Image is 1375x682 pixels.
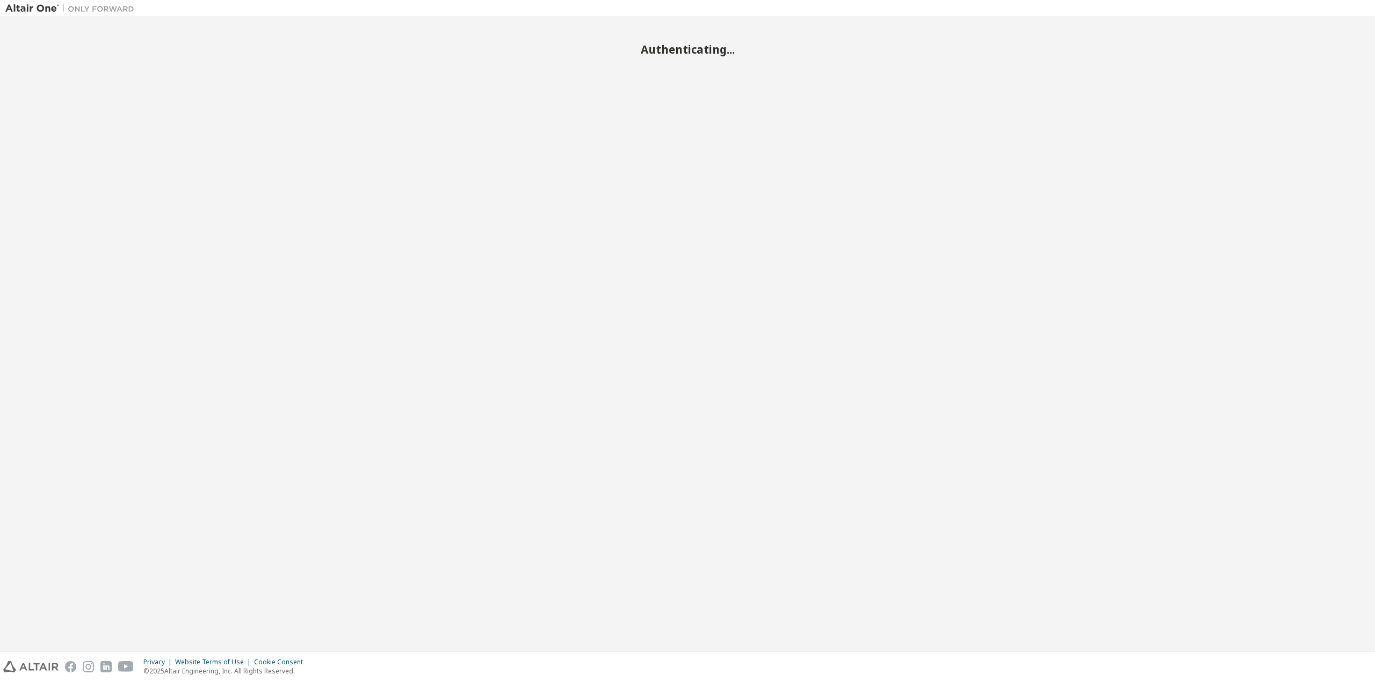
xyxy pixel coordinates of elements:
img: linkedin.svg [100,661,112,672]
img: altair_logo.svg [3,661,59,672]
div: Privacy [143,658,175,666]
img: youtube.svg [118,661,134,672]
h2: Authenticating... [5,42,1370,56]
img: instagram.svg [83,661,94,672]
div: Website Terms of Use [175,658,254,666]
div: Cookie Consent [254,658,309,666]
img: facebook.svg [65,661,76,672]
img: Altair One [5,3,140,14]
p: © 2025 Altair Engineering, Inc. All Rights Reserved. [143,666,309,676]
